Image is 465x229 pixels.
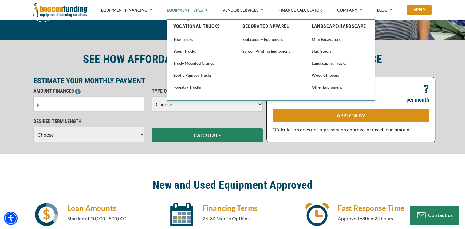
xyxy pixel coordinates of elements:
a: Truck-Mounted Cranes [173,59,230,67]
a: Mini Excavators [312,35,368,43]
button: Contact us [410,206,459,224]
p: AMOUNT FINANCED [33,87,144,95]
a: Other Equipment [312,83,368,91]
h4: Fast Response Time [338,203,432,213]
h4: Loan Amounts [67,203,161,213]
a: Apply [407,5,432,15]
a: Boom Trucks [173,47,230,55]
a: Screen Printing Equipment [242,47,299,55]
p: TYPE OF EQUIPMENT [152,87,263,95]
a: Tow Trucks [173,35,230,43]
button: CALCULATE [152,128,263,142]
a: Vocational Trucks [173,23,230,30]
a: APPLY NOW [273,109,429,122]
img: icon [35,203,58,226]
a: Wood Chippers [312,71,368,79]
p: per month [406,96,429,103]
h4: Financing Terms [203,203,297,213]
a: Embroidery Equipment [242,35,299,43]
a: Decorated Apparel [242,23,299,30]
a: Landscape/Hardscape [312,23,368,30]
div: Accessibility Menu [4,212,18,225]
h2: SEE HOW AFFORDABLE YOUR NEXT MACHINE PURCHASE CAN BE [33,52,432,66]
a: Septic Pumper Trucks [173,71,230,79]
p: Starting at 10,000 - 500,000+ [67,215,161,222]
a: Landscaping Trucks [312,59,368,67]
p: DESIRED TERM LENGTH [33,118,144,125]
span: Approved within 24 hours [338,215,393,221]
h2: New and Used Equipment Approved [33,178,432,192]
a: Skid Steers [312,47,368,55]
span: Contact us [428,212,453,218]
span: 24-84 Month Options [203,215,250,221]
a: Forestry Trucks [173,83,230,91]
span: *Calculation does not represent an approval or exact loan amount. [273,126,412,132]
p: ESTIMATE YOUR MONTHLY PAYMENT [33,77,263,84]
p: ? [424,86,429,93]
input: $ [33,96,144,112]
